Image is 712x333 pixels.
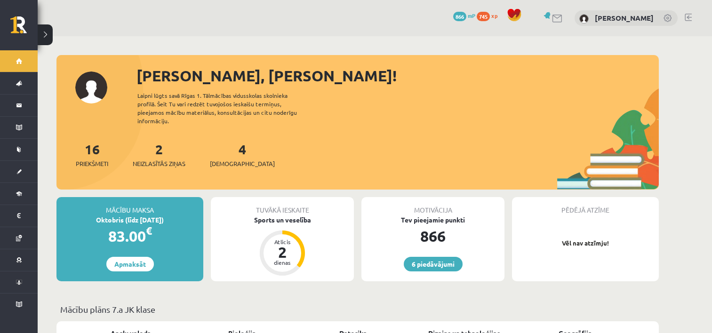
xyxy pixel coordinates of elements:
[210,141,275,168] a: 4[DEMOGRAPHIC_DATA]
[453,12,475,19] a: 866 mP
[517,238,654,248] p: Vēl nav atzīmju!
[146,224,152,238] span: €
[579,14,589,24] img: Lina Tovanceva
[268,239,296,245] div: Atlicis
[491,12,497,19] span: xp
[56,215,203,225] div: Oktobris (līdz [DATE])
[404,257,463,271] a: 6 piedāvājumi
[453,12,466,21] span: 866
[361,215,504,225] div: Tev pieejamie punkti
[136,64,659,87] div: [PERSON_NAME], [PERSON_NAME]!
[133,141,185,168] a: 2Neizlasītās ziņas
[468,12,475,19] span: mP
[477,12,490,21] span: 745
[10,16,38,40] a: Rīgas 1. Tālmācības vidusskola
[76,141,108,168] a: 16Priekšmeti
[361,197,504,215] div: Motivācija
[76,159,108,168] span: Priekšmeti
[512,197,659,215] div: Pēdējā atzīme
[268,260,296,265] div: dienas
[56,197,203,215] div: Mācību maksa
[211,215,354,225] div: Sports un veselība
[210,159,275,168] span: [DEMOGRAPHIC_DATA]
[106,257,154,271] a: Apmaksāt
[595,13,654,23] a: [PERSON_NAME]
[133,159,185,168] span: Neizlasītās ziņas
[211,197,354,215] div: Tuvākā ieskaite
[60,303,655,316] p: Mācību plāns 7.a JK klase
[477,12,502,19] a: 745 xp
[361,225,504,247] div: 866
[137,91,313,125] div: Laipni lūgts savā Rīgas 1. Tālmācības vidusskolas skolnieka profilā. Šeit Tu vari redzēt tuvojošo...
[211,215,354,277] a: Sports un veselība Atlicis 2 dienas
[56,225,203,247] div: 83.00
[268,245,296,260] div: 2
